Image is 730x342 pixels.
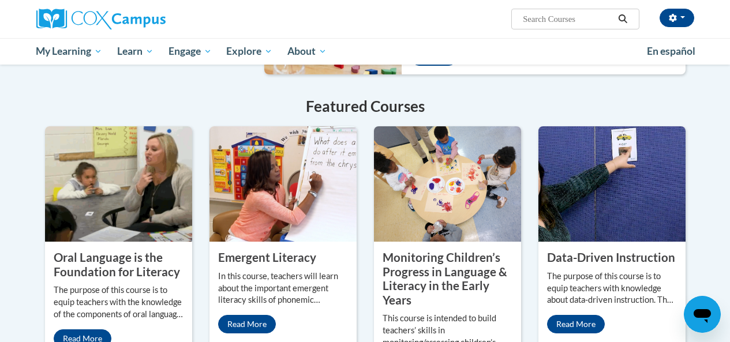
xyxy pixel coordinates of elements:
[219,38,280,65] a: Explore
[547,270,677,307] p: The purpose of this course is to equip teachers with knowledge about data-driven instruction. The...
[522,12,614,26] input: Search Courses
[383,250,507,307] property: Monitoring Children’s Progress in Language & Literacy in the Early Years
[45,95,686,118] h4: Featured Courses
[36,44,102,58] span: My Learning
[226,44,272,58] span: Explore
[110,38,161,65] a: Learn
[45,126,192,242] img: Oral Language is the Foundation for Literacy
[639,39,703,63] a: En español
[117,44,154,58] span: Learn
[161,38,219,65] a: Engage
[538,126,686,242] img: Data-Driven Instruction
[660,9,694,27] button: Account Settings
[287,44,327,58] span: About
[280,38,334,65] a: About
[54,284,184,321] p: The purpose of this course is to equip teachers with the knowledge of the components of oral lang...
[36,9,166,29] img: Cox Campus
[218,270,348,307] p: In this course, teachers will learn about the important emergent literacy skills of phonemic awar...
[29,38,110,65] a: My Learning
[684,296,721,333] iframe: Button to launch messaging window
[374,126,521,242] img: Monitoring Children’s Progress in Language & Literacy in the Early Years
[647,45,695,57] span: En español
[218,250,316,264] property: Emergent Literacy
[218,315,276,333] a: Read More
[36,9,244,29] a: Cox Campus
[547,250,675,264] property: Data-Driven Instruction
[547,315,605,333] a: Read More
[169,44,212,58] span: Engage
[209,126,357,242] img: Emergent Literacy
[614,12,631,26] button: Search
[54,250,180,279] property: Oral Language is the Foundation for Literacy
[28,38,703,65] div: Main menu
